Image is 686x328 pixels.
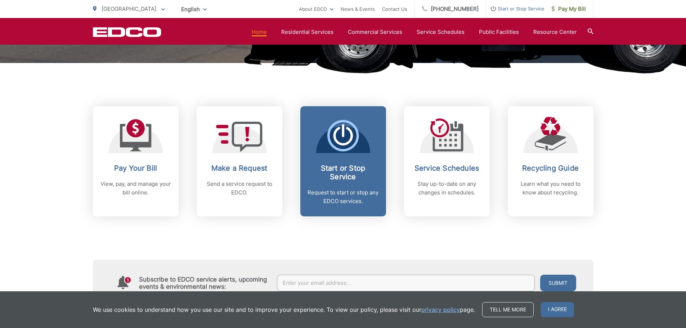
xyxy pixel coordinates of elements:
[421,305,460,314] a: privacy policy
[382,5,407,13] a: Contact Us
[308,164,379,181] h2: Start or Stop Service
[93,106,179,216] a: Pay Your Bill View, pay, and manage your bill online.
[540,275,576,291] button: Submit
[197,106,282,216] a: Make a Request Send a service request to EDCO.
[552,5,586,13] span: Pay My Bill
[252,28,267,36] a: Home
[176,3,212,15] span: English
[204,164,275,172] h2: Make a Request
[277,275,535,291] input: Enter your email address...
[515,180,586,197] p: Learn what you need to know about recycling.
[417,28,465,36] a: Service Schedules
[411,180,483,197] p: Stay up-to-date on any changes in schedules.
[139,276,270,290] h4: Subscribe to EDCO service alerts, upcoming events & environmental news:
[411,164,483,172] h2: Service Schedules
[308,188,379,206] p: Request to start or stop any EDCO services.
[404,106,490,216] a: Service Schedules Stay up-to-date on any changes in schedules.
[482,302,534,317] a: Tell me more
[100,164,171,172] h2: Pay Your Bill
[93,27,161,37] a: EDCD logo. Return to the homepage.
[541,302,574,317] span: I agree
[93,305,475,314] p: We use cookies to understand how you use our site and to improve your experience. To view our pol...
[299,5,333,13] a: About EDCO
[100,180,171,197] p: View, pay, and manage your bill online.
[102,5,156,12] span: [GEOGRAPHIC_DATA]
[341,5,375,13] a: News & Events
[348,28,402,36] a: Commercial Services
[204,180,275,197] p: Send a service request to EDCO.
[281,28,333,36] a: Residential Services
[479,28,519,36] a: Public Facilities
[508,106,593,216] a: Recycling Guide Learn what you need to know about recycling.
[515,164,586,172] h2: Recycling Guide
[533,28,577,36] a: Resource Center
